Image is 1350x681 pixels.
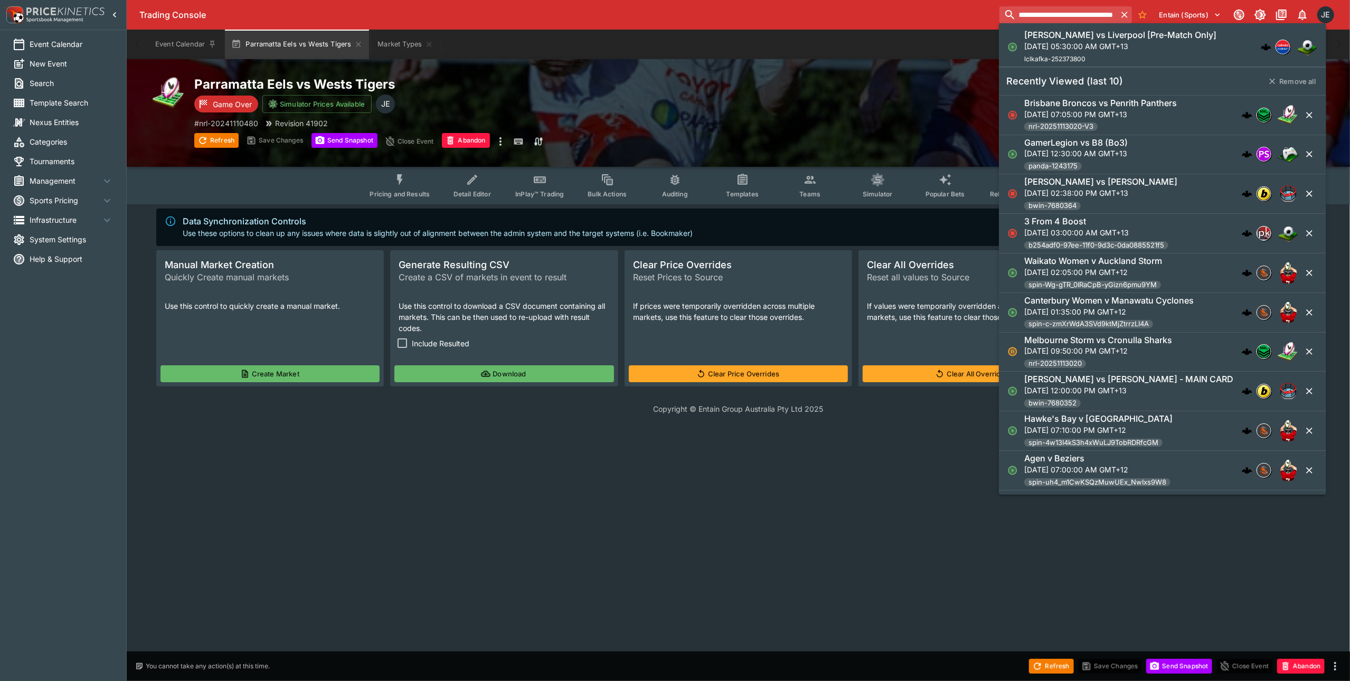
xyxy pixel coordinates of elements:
[1242,465,1252,476] div: cerberus
[1293,5,1312,24] button: Notifications
[867,300,1078,323] p: If values were temporarily overridden across event and all markets, use this feature to clear tho...
[26,17,83,22] img: Sportsbook Management
[1242,425,1252,436] img: logo-cerberus.svg
[926,190,965,198] span: Popular Bets
[1007,149,1018,159] svg: Open
[275,118,328,129] p: Revision 41902
[1317,6,1334,23] div: James Edlin
[370,190,430,198] span: Pricing and Results
[633,259,844,271] span: Clear Price Overrides
[1007,42,1018,52] svg: Open
[1257,384,1271,398] img: bwin.png
[30,97,114,108] span: Template Search
[1257,384,1271,399] div: bwin
[262,95,372,113] button: Simulator Prices Available
[1024,176,1177,187] h6: [PERSON_NAME] vs [PERSON_NAME]
[30,234,114,245] span: System Settings
[1242,307,1252,318] div: cerberus
[30,175,101,186] span: Management
[1029,659,1073,674] button: Refresh
[863,190,892,198] span: Simulator
[194,76,760,92] h2: Copy To Clipboard
[1024,98,1177,109] h6: Brisbane Broncos vs Penrith Panthers
[1024,374,1233,385] h6: [PERSON_NAME] vs [PERSON_NAME] - MAIN CARD
[1242,386,1252,396] img: logo-cerberus.svg
[399,300,609,334] p: Use this control to download a CSV document containing all markets. This can be then used to re-u...
[1314,3,1337,26] button: James Edlin
[799,190,820,198] span: Teams
[1257,147,1271,162] div: pandascore
[1024,453,1084,464] h6: Agen v Beziers
[1276,40,1290,54] img: lclkafka.png
[30,253,114,264] span: Help & Support
[1257,226,1271,240] img: pricekinetics.png
[867,259,1078,271] span: Clear All Overrides
[361,167,1115,204] div: Event type filters
[867,271,1078,283] span: Reset all values to Source
[165,259,375,271] span: Manual Market Creation
[394,365,613,382] button: Download
[1257,424,1271,438] img: sportingsolutions.jpeg
[1242,188,1252,199] img: logo-cerberus.svg
[1230,5,1249,24] button: Connected to PK
[371,30,440,59] button: Market Types
[30,136,114,147] span: Categories
[1007,307,1018,318] svg: Open
[633,300,844,323] p: If prices were temporarily overridden across multiple markets, use this feature to clear those ov...
[1277,660,1325,670] span: Mark an event as closed and abandoned.
[1278,183,1299,204] img: mma.png
[1146,659,1212,674] button: Send Snapshot
[1024,201,1081,211] span: bwin-7680364
[1242,228,1252,239] img: logo-cerberus.svg
[1278,262,1299,283] img: rugby_union.png
[990,190,1036,198] span: Related Events
[1242,268,1252,278] div: cerberus
[1024,256,1162,267] h6: Waikato Women v Auckland Storm
[30,39,114,50] span: Event Calendar
[26,7,105,15] img: PriceKinetics
[1257,266,1271,280] img: sportingsolutions.jpeg
[1006,75,1123,87] h5: Recently Viewed (last 10)
[213,99,252,110] p: Game Over
[1153,6,1228,23] button: Select Tenant
[726,190,759,198] span: Templates
[1278,420,1299,441] img: rugby_union.png
[1024,121,1098,132] span: nrl-20251113020-V3
[194,118,258,129] p: Copy To Clipboard
[1242,149,1252,159] img: logo-cerberus.svg
[1257,226,1271,241] div: pricekinetics
[165,271,375,283] span: Quickly Create manual markets
[515,190,564,198] span: InPlay™ Trading
[1242,465,1252,476] img: logo-cerberus.svg
[1242,188,1252,199] div: cerberus
[1024,30,1216,41] h6: [PERSON_NAME] vs Liverpool [Pre-Match Only]
[494,133,507,150] button: more
[1257,187,1271,201] img: bwin.png
[1242,110,1252,120] img: logo-cerberus.svg
[1277,659,1325,674] button: Abandon
[149,30,223,59] button: Event Calendar
[1024,109,1177,120] p: [DATE] 07:05:00 PM GMT+13
[1329,660,1342,673] button: more
[1257,147,1271,161] img: pandascore.png
[442,133,489,148] button: Abandon
[1024,216,1086,227] h6: 3 From 4 Boost
[1257,108,1271,122] img: nrl.png
[629,365,848,382] button: Clear Price Overrides
[1024,267,1162,278] p: [DATE] 02:05:00 PM GMT+12
[1297,36,1318,58] img: soccer.png
[1007,188,1018,199] svg: Closed
[1024,398,1081,409] span: bwin-7680352
[1024,385,1233,396] p: [DATE] 12:00:00 PM GMT+13
[1007,110,1018,120] svg: Closed
[1276,40,1290,54] div: lclkafka
[1024,137,1128,148] h6: GamerLegion vs B8 (Bo3)
[1024,240,1168,251] span: b254adf0-97ee-11f0-9d3c-0da0885521f5
[1024,464,1170,475] p: [DATE] 07:00:00 AM GMT+12
[1261,42,1271,52] img: logo-cerberus.svg
[1007,386,1018,396] svg: Open
[311,133,377,148] button: Send Snapshot
[1024,148,1128,159] p: [DATE] 12:30:00 AM GMT+13
[1024,477,1170,488] span: spin-uh4_m1CwKSQzMuwUEx_NwIxs9W8
[1024,319,1153,329] span: spin-c-zmXrWdA3SVd9ktMjZtrrzLI4A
